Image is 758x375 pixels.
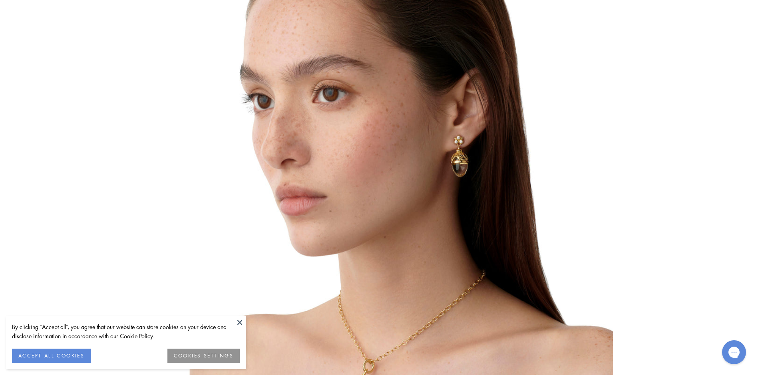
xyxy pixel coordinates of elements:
[12,349,91,363] button: ACCEPT ALL COOKIES
[718,337,750,367] iframe: Gorgias live chat messenger
[12,322,240,341] div: By clicking “Accept all”, you agree that our website can store cookies on your device and disclos...
[167,349,240,363] button: COOKIES SETTINGS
